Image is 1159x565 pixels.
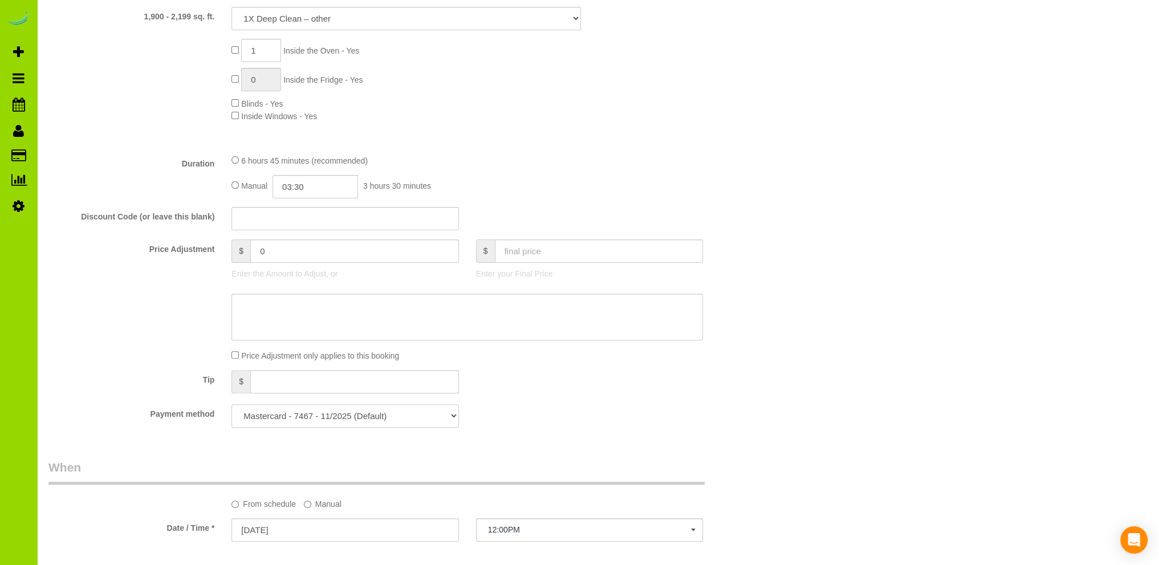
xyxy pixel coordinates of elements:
[304,494,341,510] label: Manual
[476,268,703,279] p: Enter your Final Price
[231,268,458,279] p: Enter the Amount to Adjust, or
[495,239,703,263] input: final price
[476,239,495,263] span: $
[241,99,283,108] span: Blinds - Yes
[231,239,250,263] span: $
[304,501,311,508] input: Manual
[476,518,703,542] button: 12:00PM
[40,7,223,22] label: 1,900 - 2,199 sq. ft.
[241,181,267,190] span: Manual
[48,459,705,485] legend: When
[40,154,223,169] label: Duration
[40,370,223,385] label: Tip
[231,494,296,510] label: From schedule
[363,181,431,190] span: 3 hours 30 minutes
[241,112,317,121] span: Inside Windows - Yes
[283,46,359,55] span: Inside the Oven - Yes
[283,75,363,84] span: Inside the Fridge - Yes
[241,156,368,165] span: 6 hours 45 minutes (recommended)
[7,11,30,27] img: Automaid Logo
[40,404,223,420] label: Payment method
[40,518,223,534] label: Date / Time *
[40,207,223,222] label: Discount Code (or leave this blank)
[40,239,223,255] label: Price Adjustment
[488,525,691,534] span: 12:00PM
[241,351,399,360] span: Price Adjustment only applies to this booking
[231,370,250,393] span: $
[231,518,458,542] input: MM/DD/YYYY
[1120,526,1148,554] div: Open Intercom Messenger
[231,501,239,508] input: From schedule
